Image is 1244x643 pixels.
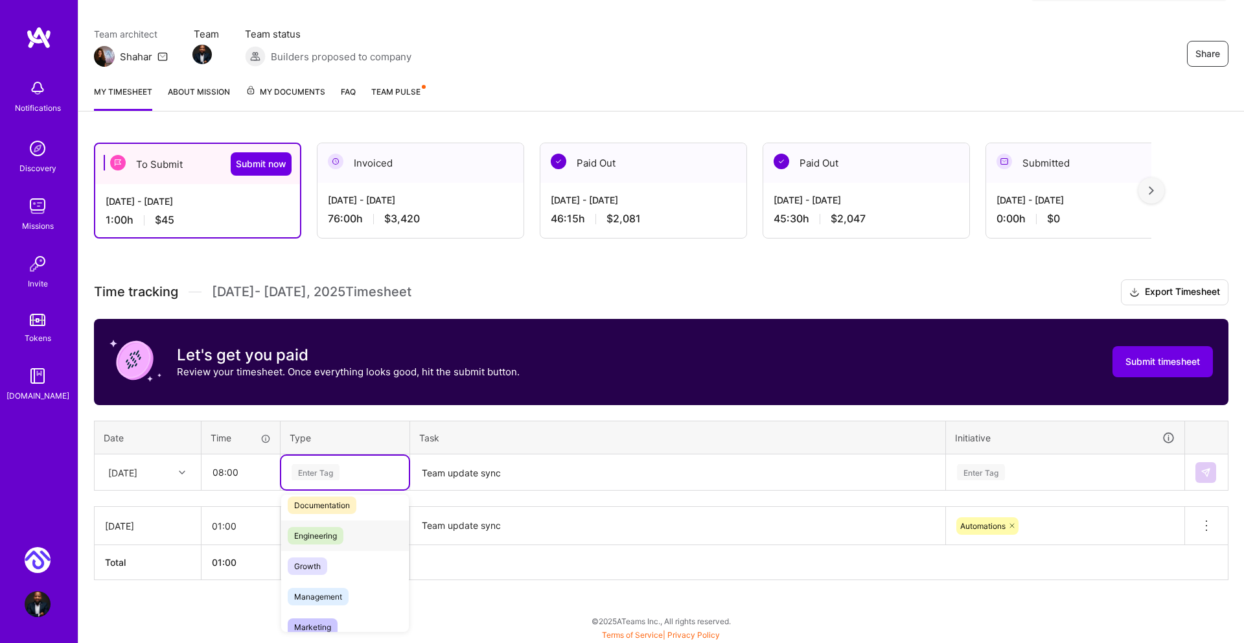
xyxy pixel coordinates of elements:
[78,605,1244,637] div: © 2025 ATeams Inc., All rights reserved.
[155,213,174,227] span: $45
[108,465,137,479] div: [DATE]
[25,135,51,161] img: discovery
[288,557,327,575] span: Growth
[960,521,1006,531] span: Automations
[288,618,338,636] span: Marketing
[245,27,411,41] span: Team status
[26,26,52,49] img: logo
[246,85,325,111] a: My Documents
[106,194,290,208] div: [DATE] - [DATE]
[192,45,212,64] img: Team Member Avatar
[774,193,959,207] div: [DATE] - [DATE]
[955,430,1175,445] div: Initiative
[25,547,51,573] img: Monto: AI Payments Automation
[1187,41,1228,67] button: Share
[168,85,230,111] a: About Mission
[551,154,566,169] img: Paid Out
[211,431,271,445] div: Time
[22,219,54,233] div: Missions
[1121,279,1228,305] button: Export Timesheet
[94,284,178,300] span: Time tracking
[106,213,290,227] div: 1:00 h
[271,50,411,64] span: Builders proposed to company
[246,85,325,99] span: My Documents
[25,251,51,277] img: Invite
[1125,355,1200,368] span: Submit timesheet
[1201,467,1211,478] img: Submit
[25,75,51,101] img: bell
[120,50,152,64] div: Shahar
[606,212,641,226] span: $2,081
[774,212,959,226] div: 45:30 h
[317,143,524,183] div: Invoiced
[831,212,866,226] span: $2,047
[202,509,280,543] input: HH:MM
[384,212,420,226] span: $3,420
[1149,186,1154,195] img: right
[157,51,168,62] i: icon Mail
[371,87,420,97] span: Team Pulse
[371,85,424,111] a: Team Pulse
[177,345,520,365] h3: Let's get you paid
[179,469,185,476] i: icon Chevron
[110,155,126,170] img: To Submit
[245,46,266,67] img: Builders proposed to company
[288,527,343,544] span: Engineering
[236,158,286,170] span: Submit now
[1047,212,1060,226] span: $0
[957,462,1005,482] div: Enter Tag
[763,143,969,183] div: Paid Out
[667,630,720,640] a: Privacy Policy
[21,591,54,617] a: User Avatar
[194,43,211,65] a: Team Member Avatar
[94,27,168,41] span: Team architect
[996,212,1182,226] div: 0:00 h
[996,154,1012,169] img: Submitted
[95,144,300,184] div: To Submit
[177,365,520,379] p: Review your timesheet. Once everything looks good, hit the submit button.
[94,46,115,67] img: Team Architect
[411,508,944,544] textarea: Team update sync
[25,363,51,389] img: guide book
[292,462,340,482] div: Enter Tag
[774,154,789,169] img: Paid Out
[28,277,48,290] div: Invite
[6,389,69,403] div: [DOMAIN_NAME]
[95,421,202,454] th: Date
[30,314,45,326] img: tokens
[551,212,736,226] div: 46:15 h
[551,193,736,207] div: [DATE] - [DATE]
[25,591,51,617] img: User Avatar
[1195,47,1220,60] span: Share
[986,143,1192,183] div: Submitted
[194,27,219,41] span: Team
[25,331,51,345] div: Tokens
[1112,346,1213,377] button: Submit timesheet
[281,421,410,454] th: Type
[602,630,663,640] a: Terms of Service
[25,193,51,219] img: teamwork
[21,547,54,573] a: Monto: AI Payments Automation
[212,284,411,300] span: [DATE] - [DATE] , 2025 Timesheet
[328,212,513,226] div: 76:00 h
[341,85,356,111] a: FAQ
[202,545,281,580] th: 01:00
[288,588,349,605] span: Management
[540,143,746,183] div: Paid Out
[328,154,343,169] img: Invoiced
[1129,286,1140,299] i: icon Download
[95,545,202,580] th: Total
[410,421,946,454] th: Task
[602,630,720,640] span: |
[109,334,161,386] img: coin
[202,455,279,489] input: HH:MM
[15,101,61,115] div: Notifications
[996,193,1182,207] div: [DATE] - [DATE]
[288,497,356,514] span: Documentation
[105,519,190,533] div: [DATE]
[19,161,56,175] div: Discovery
[328,193,513,207] div: [DATE] - [DATE]
[94,85,152,111] a: My timesheet
[231,152,292,176] button: Submit now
